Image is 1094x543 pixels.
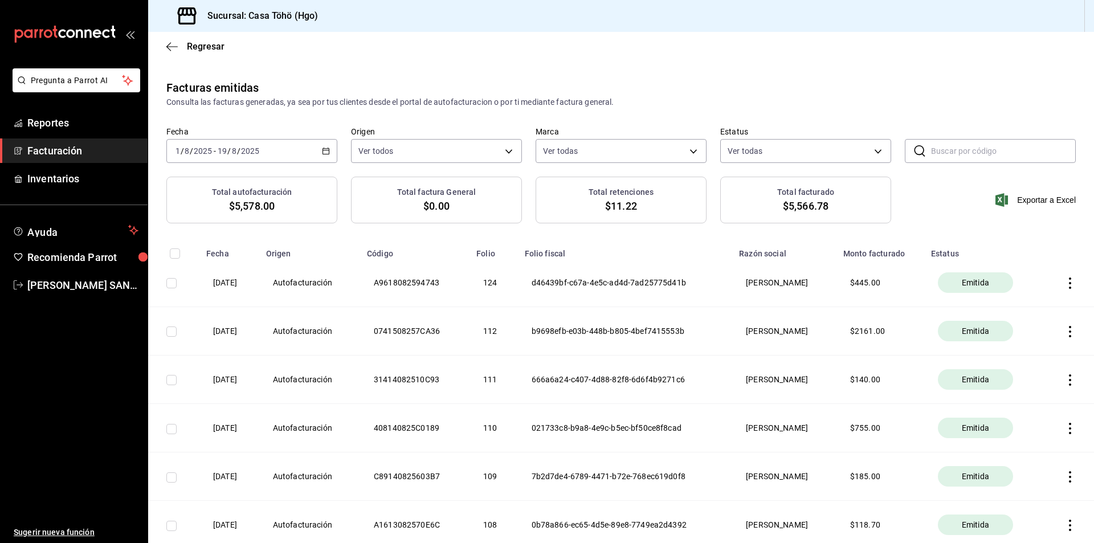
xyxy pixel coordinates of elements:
th: [DATE] [199,404,259,452]
span: / [181,146,184,156]
label: Estatus [720,128,891,136]
span: Ver todas [543,145,578,157]
span: / [237,146,240,156]
th: Código [360,242,470,259]
th: Estatus [924,242,1044,259]
th: [PERSON_NAME] [732,307,836,356]
th: Autofacturación [259,452,360,501]
span: Facturación [27,143,138,158]
input: Buscar por código [931,140,1076,162]
th: A9618082594743 [360,259,470,307]
input: ---- [240,146,260,156]
input: -- [217,146,227,156]
th: Monto facturado [836,242,924,259]
th: Autofacturación [259,307,360,356]
span: $5,578.00 [229,198,275,214]
th: b9698efb-e03b-448b-b805-4bef7415553b [518,307,733,356]
th: Autofacturación [259,356,360,404]
span: $5,566.78 [783,198,828,214]
th: d46439bf-c67a-4e5c-ad4d-7ad25775d41b [518,259,733,307]
span: Emitida [957,374,994,385]
span: Regresar [187,41,224,52]
th: 666a6a24-c407-4d88-82f8-6d6f4b9271c6 [518,356,733,404]
span: Pregunta a Parrot AI [31,75,123,87]
th: Folio [470,242,517,259]
span: Emitida [957,422,994,434]
th: [PERSON_NAME] [732,404,836,452]
th: $ 755.00 [836,404,924,452]
span: / [190,146,193,156]
h3: Sucursal: Casa Töhö (Hgo) [198,9,318,23]
th: 109 [470,452,517,501]
span: Sugerir nueva función [14,526,138,538]
th: [DATE] [199,356,259,404]
th: 7b2d7de4-6789-4471-b72e-768ec619d0f8 [518,452,733,501]
th: [PERSON_NAME] [732,452,836,501]
th: C89140825603B7 [360,452,470,501]
span: Emitida [957,519,994,530]
th: 021733c8-b9a8-4e9c-b5ec-bf50ce8f8cad [518,404,733,452]
h3: Total retenciones [589,186,654,198]
span: Ayuda [27,223,124,237]
th: 110 [470,404,517,452]
div: Consulta las facturas generadas, ya sea por tus clientes desde el portal de autofacturacion o por... [166,96,1076,108]
span: Emitida [957,325,994,337]
button: open_drawer_menu [125,30,134,39]
button: Regresar [166,41,224,52]
label: Origen [351,128,522,136]
th: Autofacturación [259,404,360,452]
span: Recomienda Parrot [27,250,138,265]
div: Facturas emitidas [166,79,259,96]
input: -- [175,146,181,156]
span: $11.22 [605,198,637,214]
th: 31414082510C93 [360,356,470,404]
span: Inventarios [27,171,138,186]
th: Fecha [199,242,259,259]
span: $0.00 [423,198,450,214]
th: [DATE] [199,307,259,356]
input: -- [231,146,237,156]
span: [PERSON_NAME] SAN [PERSON_NAME] [27,277,138,293]
th: $ 140.00 [836,356,924,404]
button: Exportar a Excel [998,193,1076,207]
th: 408140825C0189 [360,404,470,452]
th: [PERSON_NAME] [732,356,836,404]
label: Fecha [166,128,337,136]
th: Razón social [732,242,836,259]
th: Folio fiscal [518,242,733,259]
span: Ver todas [728,145,762,157]
span: / [227,146,231,156]
th: 112 [470,307,517,356]
th: [DATE] [199,452,259,501]
span: Reportes [27,115,138,130]
input: ---- [193,146,213,156]
span: - [214,146,216,156]
button: Pregunta a Parrot AI [13,68,140,92]
a: Pregunta a Parrot AI [8,83,140,95]
h3: Total factura General [397,186,476,198]
th: [PERSON_NAME] [732,259,836,307]
th: 111 [470,356,517,404]
th: [DATE] [199,259,259,307]
th: Autofacturación [259,259,360,307]
h3: Total autofacturación [212,186,292,198]
th: $ 445.00 [836,259,924,307]
span: Emitida [957,277,994,288]
label: Marca [536,128,707,136]
h3: Total facturado [777,186,834,198]
th: 0741508257CA36 [360,307,470,356]
span: Ver todos [358,145,393,157]
th: $ 2161.00 [836,307,924,356]
th: Origen [259,242,360,259]
input: -- [184,146,190,156]
th: 124 [470,259,517,307]
span: Emitida [957,471,994,482]
th: $ 185.00 [836,452,924,501]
